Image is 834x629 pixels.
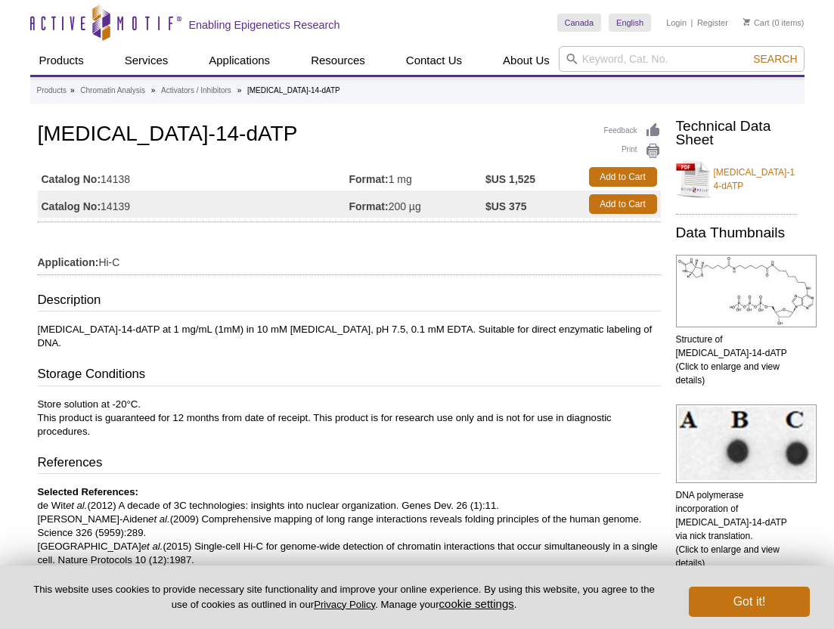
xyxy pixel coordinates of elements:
[349,191,485,218] td: 200 µg
[42,172,101,186] strong: Catalog No:
[676,119,797,147] h2: Technical Data Sheet
[38,246,661,271] td: Hi-C
[743,17,770,28] a: Cart
[161,84,231,98] a: Activators / Inhibitors
[116,46,178,75] a: Services
[38,454,661,475] h3: References
[66,500,88,511] i: et al.
[314,599,375,610] a: Privacy Policy
[559,46,805,72] input: Keyword, Cat. No.
[609,14,651,32] a: English
[485,172,535,186] strong: $US 1,525
[439,597,514,610] button: cookie settings
[80,84,145,98] a: Chromatin Analysis
[37,84,67,98] a: Products
[38,323,661,350] p: [MEDICAL_DATA]-14-dATP at 1 mg/mL (1mM) in 10 mM [MEDICAL_DATA], pH 7.5, 0.1 mM EDTA. Suitable fo...
[689,587,810,617] button: Got it!
[200,46,279,75] a: Applications
[676,255,817,327] img: Structure of Biotin-14-dATP
[753,53,797,65] span: Search
[676,404,817,483] img: DNA polymerase incorporation of biotin-14-dATP via nick translation.
[749,52,801,66] button: Search
[30,46,93,75] a: Products
[70,86,75,95] li: »
[38,191,349,218] td: 14139
[604,122,661,139] a: Feedback
[151,86,156,95] li: »
[589,194,657,214] a: Add to Cart
[349,200,389,213] strong: Format:
[691,14,693,32] li: |
[697,17,728,28] a: Register
[676,156,797,202] a: [MEDICAL_DATA]-14-dATP
[189,18,340,32] h2: Enabling Epigenetics Research
[743,14,805,32] li: (0 items)
[38,398,661,438] p: Store solution at -20°C. This product is guaranteed for 12 months from date of receipt. This prod...
[349,172,389,186] strong: Format:
[676,333,797,387] p: Structure of [MEDICAL_DATA]-14-dATP (Click to enlarge and view details)
[494,46,559,75] a: About Us
[42,200,101,213] strong: Catalog No:
[38,485,661,608] p: de Wit (2012) A decade of 3C technologies: insights into nuclear organization. Genes Dev. 26 (1):...
[676,226,797,240] h2: Data Thumbnails
[38,486,138,497] b: Selected References:
[485,200,526,213] strong: $US 375
[38,256,99,269] strong: Application:
[141,541,163,552] i: et al.
[148,513,170,525] i: et al.
[397,46,471,75] a: Contact Us
[604,143,661,160] a: Print
[676,488,797,570] p: DNA polymerase incorporation of [MEDICAL_DATA]-14-dATP via nick translation. (Click to enlarge an...
[237,86,242,95] li: »
[349,163,485,191] td: 1 mg
[302,46,374,75] a: Resources
[38,122,661,148] h1: [MEDICAL_DATA]-14-dATP
[24,583,664,612] p: This website uses cookies to provide necessary site functionality and improve your online experie...
[589,167,657,187] a: Add to Cart
[38,163,349,191] td: 14138
[38,291,661,312] h3: Description
[743,18,750,26] img: Your Cart
[247,86,340,95] li: [MEDICAL_DATA]-14-dATP
[557,14,602,32] a: Canada
[38,365,661,386] h3: Storage Conditions
[666,17,687,28] a: Login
